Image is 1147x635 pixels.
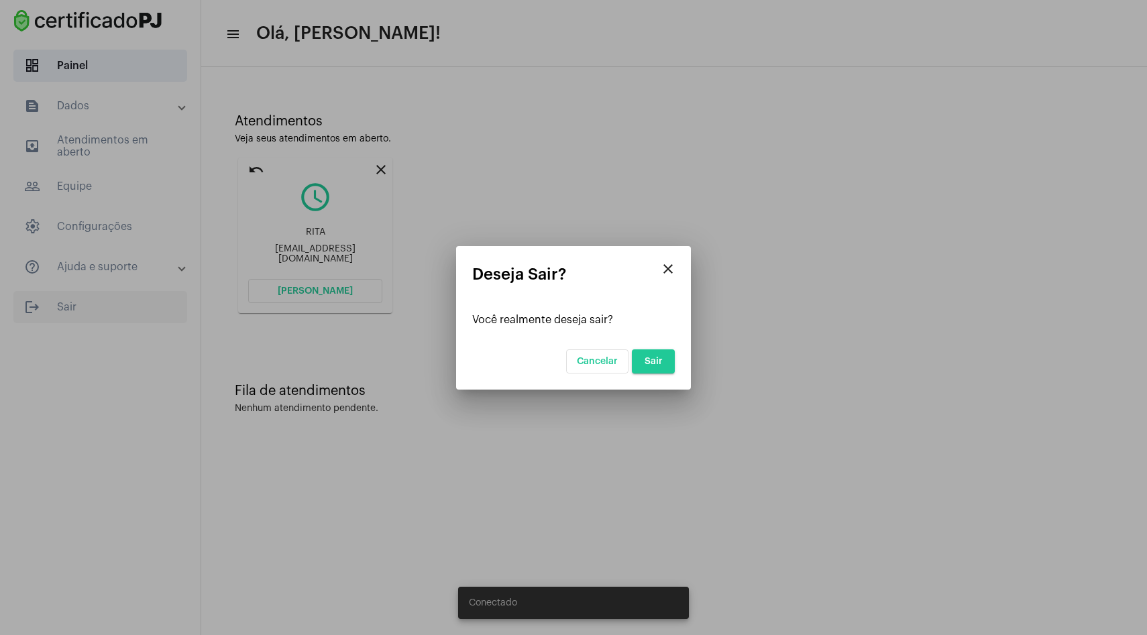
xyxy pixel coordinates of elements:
mat-card-title: Deseja Sair? [472,266,675,283]
span: Sair [645,357,663,366]
button: Sair [632,349,675,373]
mat-icon: close [660,261,676,277]
button: Cancelar [566,349,629,373]
div: Você realmente deseja sair? [472,314,675,326]
span: Cancelar [577,357,618,366]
